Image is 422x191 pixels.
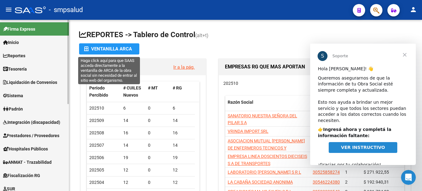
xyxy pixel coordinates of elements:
span: Razón Social [228,100,253,105]
span: Integración (discapacidad) [3,119,60,126]
span: 30525858274 [313,170,340,175]
div: 19 [173,154,192,161]
div: 12 [173,179,192,186]
h1: REPORTES -> Tablero de Control [79,30,412,41]
span: 30546224380 [313,180,340,184]
span: SANATORIO NUESTRA SEÑORA DEL PILAR S A [228,113,297,125]
span: Liquidación de Convenios [3,79,57,86]
mat-icon: person [410,6,417,13]
div: 0 [148,179,168,186]
span: 202508 [89,130,104,135]
span: 202507 [89,143,104,148]
span: 202504 [89,180,104,185]
datatable-header-cell: # CUILES Nuevos [121,81,146,102]
span: EMPRESA LINEA DOSCIENTOS DIECISEIS S A DE TRANSPORTES [228,154,307,166]
span: $ 271.922,55 [364,170,389,175]
div: 12 [123,179,143,186]
div: 0 [148,167,168,174]
div: 0 [148,129,168,137]
span: Fiscalización RG [3,172,40,179]
datatable-header-cell: # MT [146,81,170,102]
div: 12 [123,167,143,174]
span: # CUILES Nuevos [123,85,141,98]
span: Inicio [3,39,19,46]
div: 0 [148,154,168,161]
button: Ventanilla ARCA [79,43,139,54]
span: ASOCIACION MUTUAL [PERSON_NAME] DE ENFERMEROS TECNICOS Y AUXILIARES DE LA MED [228,138,305,158]
div: ¡Gracias por tu colaboración! ​ [8,112,98,130]
span: 2 [345,180,348,184]
span: Hospitales Públicos [3,145,48,152]
span: Tesorería [3,66,27,72]
div: 0 [148,142,168,149]
span: 202510 [223,81,238,86]
span: (alt+t) [195,33,209,38]
span: NUEVOS APORTANTES [87,64,139,70]
span: Reportes [3,52,25,59]
span: # RG [173,85,182,90]
span: 202506 [89,155,104,160]
div: 16 [173,129,192,137]
mat-icon: menu [5,6,12,13]
datatable-header-cell: # RG [170,81,195,102]
a: Ir a la pág. [173,64,195,70]
iframe: Intercom live chat mensaje [310,44,416,165]
div: 14 [123,117,143,124]
div: 14 [123,142,143,149]
div: Ventanilla ARCA [84,43,134,54]
div: 0 [148,105,168,112]
span: $ 192.940,31 [364,180,389,184]
span: Sistema [3,92,23,99]
span: EMPRESAS RG QUE MAS APORTAN [225,64,305,70]
span: LABORATORIO [PERSON_NAME] S R L [228,170,301,175]
span: 202510 [89,106,104,111]
span: Padrón [3,106,23,112]
span: Prestadores / Proveedores [3,132,59,139]
div: 14 [173,117,192,124]
span: - smpsalud [49,3,83,17]
div: 19 [123,154,143,161]
div: 6 [173,105,192,112]
span: Firma Express [3,26,35,33]
div: 12 [173,167,192,174]
datatable-header-cell: Período Percibido [87,81,121,102]
datatable-header-cell: Razón Social [225,96,310,116]
span: LA CABAÑA SOCIEDAD ANONIMA [228,180,293,184]
iframe: Intercom live chat [401,170,416,185]
button: Ir a la pág. [168,61,200,73]
span: 1 [345,170,348,175]
span: ANMAT - Trazabilidad [3,159,52,166]
span: 202505 [89,167,104,172]
span: Período Percibido [89,85,108,98]
span: 202509 [89,118,104,123]
span: VRINDA IMPORT SRL [228,129,268,134]
div: 14 [173,142,192,149]
div: 0 [148,117,168,124]
div: 6 [123,105,143,112]
div: 16 [123,129,143,137]
span: # MT [148,85,158,90]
